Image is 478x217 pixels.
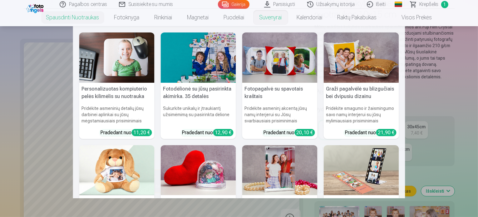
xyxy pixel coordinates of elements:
[161,32,236,139] a: Fotodėlionė su jūsų pasirinkta akimirka. 35 detalėsFotodėlionė su jūsų pasirinkta akimirka. 35 de...
[345,129,397,136] div: Pradedant nuo
[79,83,155,103] h5: Personalizuotas kompiuterio pelės kilimėlis su nuotrauka
[289,9,330,26] a: Kalendoriai
[242,32,318,83] img: Fotopagalvė su spavotais kraštais
[132,129,152,136] div: 11,20 €
[330,9,384,26] a: Raktų pakabukas
[107,9,147,26] a: Fotoknyga
[79,195,155,215] h5: Įdomus minškas žaislas Zuikis su nuotrauka
[295,129,315,136] div: 20,10 €
[324,83,399,103] h5: Graži pagalvėlė su blizgučiais bei dvipusiu dizainu
[242,145,318,195] img: Akrilinis rėmelis su snaigėmis
[324,103,399,126] h6: Pridėkite smagumo ir žaismingumo savo namų interjerui su jūsų mylimiausiais prisiminimais
[420,1,439,8] span: Krepšelis
[79,32,155,83] img: Personalizuotas kompiuterio pelės kilimėlis su nuotrauka
[264,129,315,136] div: Pradedant nuo
[242,103,318,126] h6: Pridėkite asmeninį akcentą jūsų namų interjerui su Jūsų svarbiausiais prisiminimais
[147,9,180,26] a: Rinkiniai
[79,103,155,126] h6: Pridėkite asmeninių detalių jūsų darbinei aplinkai su jūsų mėgstamiausiais prisiminimais
[216,9,252,26] a: Puodeliai
[324,32,399,139] a: Graži pagalvėlė su blizgučiais bei dvipusiu dizainuGraži pagalvėlė su blizgučiais bei dvipusiu di...
[180,9,216,26] a: Magnetai
[161,32,236,83] img: Fotodėlionė su jūsų pasirinkta akimirka. 35 detalės
[242,195,318,208] h5: Akrilinis rėmelis su snaigėmis
[252,9,289,26] a: Suvenyrai
[384,9,440,26] a: Visos prekės
[324,32,399,83] img: Graži pagalvėlė su blizgučiais bei dvipusiu dizainu
[26,2,45,13] img: /fa2
[79,145,155,195] img: Įdomus minškas žaislas Zuikis su nuotrauka
[161,103,236,126] h6: Sukurkite unikalų ir įtraukiantį užsimėmimą su pasirinkta dėlione
[161,83,236,103] h5: Fotodėlionė su jūsų pasirinkta akimirka. 35 detalės
[182,129,234,136] div: Pradedant nuo
[242,83,318,103] h5: Fotopagalvė su spavotais kraštais
[242,32,318,139] a: Fotopagalvė su spavotais kraštaisFotopagalvė su spavotais kraštaisPridėkite asmeninį akcentą jūsų...
[101,129,152,136] div: Pradedant nuo
[213,129,234,136] div: 12,90 €
[39,9,107,26] a: Spausdinti nuotraukas
[376,129,397,136] div: 21,90 €
[324,145,399,195] img: 7x21 cm aliuminio nuotraukų rėmelis su lankstoma atrama (3 nuotraukos)
[161,195,236,215] h5: Sniego [PERSON_NAME] su nuotrauka
[441,1,448,8] span: 1
[161,145,236,195] img: Sniego kamuolys su nuotrauka
[79,32,155,139] a: Personalizuotas kompiuterio pelės kilimėlis su nuotraukaPersonalizuotas kompiuterio pelės kilimėl...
